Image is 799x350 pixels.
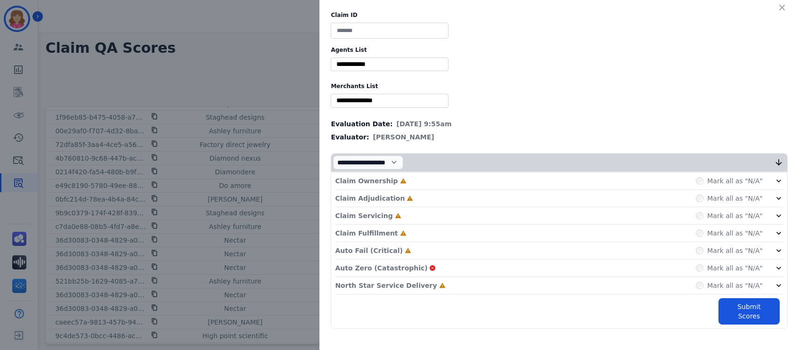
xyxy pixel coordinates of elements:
p: Claim Adjudication [335,194,405,203]
p: North Star Service Delivery [335,281,437,290]
label: Mark all as "N/A" [707,211,763,220]
p: Claim Ownership [335,176,398,186]
button: Submit Scores [718,298,780,325]
label: Mark all as "N/A" [707,176,763,186]
label: Claim ID [331,11,788,19]
span: [PERSON_NAME] [373,132,434,142]
p: Claim Servicing [335,211,392,220]
label: Mark all as "N/A" [707,263,763,273]
label: Agents List [331,46,788,54]
label: Mark all as "N/A" [707,246,763,255]
p: Auto Fail (Critical) [335,246,402,255]
label: Mark all as "N/A" [707,228,763,238]
p: Auto Zero (Catastrophic) [335,263,427,273]
label: Merchants List [331,82,788,90]
p: Claim Fulfillment [335,228,398,238]
span: [DATE] 9:55am [397,119,452,129]
ul: selected options [333,59,446,69]
div: Evaluator: [331,132,788,142]
label: Mark all as "N/A" [707,281,763,290]
ul: selected options [333,96,446,106]
label: Mark all as "N/A" [707,194,763,203]
div: Evaluation Date: [331,119,788,129]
